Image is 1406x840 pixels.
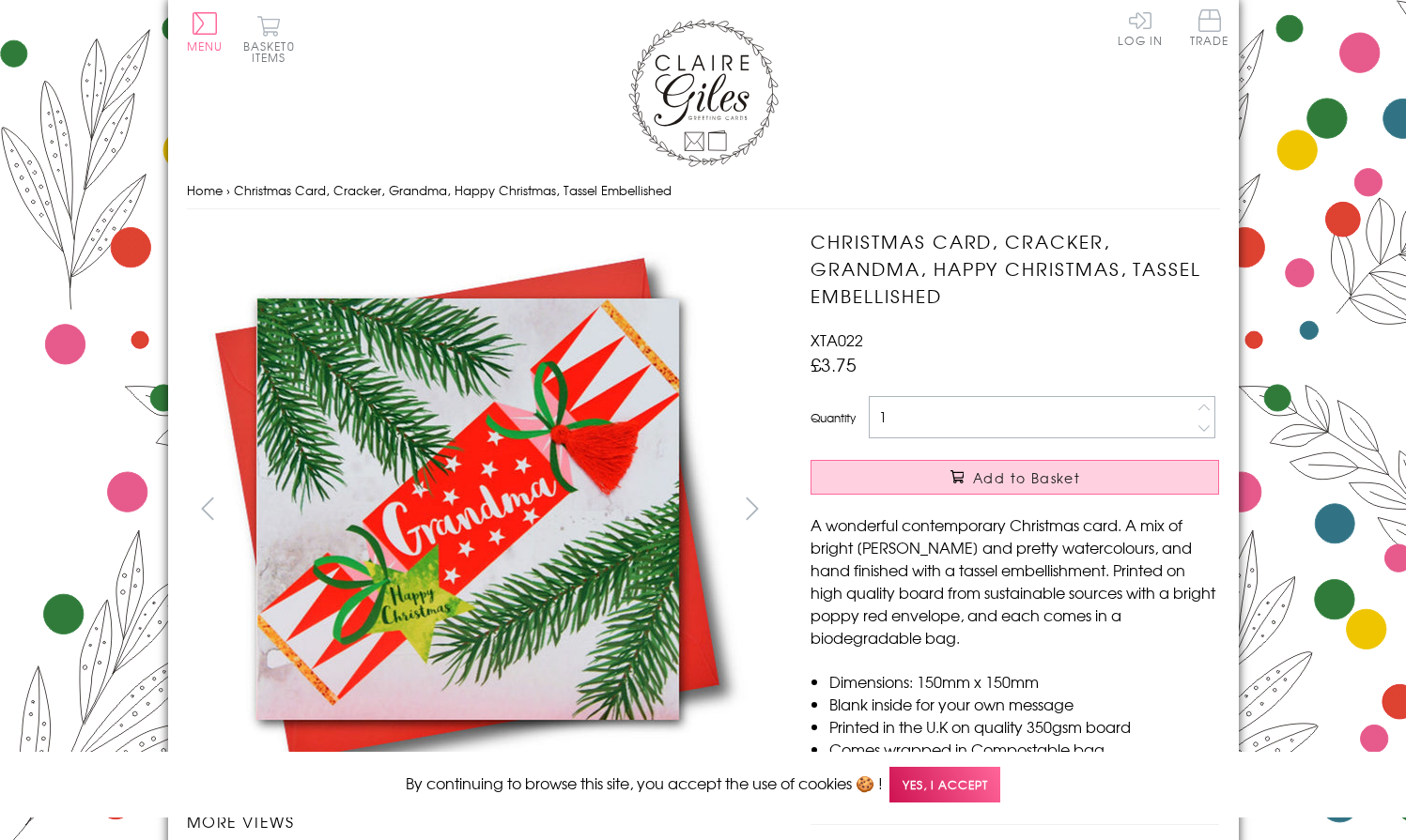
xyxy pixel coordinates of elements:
span: Yes, I accept [889,767,1000,803]
span: Christmas Card, Cracker, Grandma, Happy Christmas, Tassel Embellished [234,181,672,199]
button: Add to Basket [811,460,1219,495]
button: Menu [187,12,224,52]
img: Christmas Card, Cracker, Grandma, Happy Christmas, Tassel Embellished [773,228,1336,791]
li: Printed in the U.K on quality 350gsm board [829,715,1219,738]
span: Menu [187,38,224,54]
h1: Christmas Card, Cracker, Grandma, Happy Christmas, Tassel Embellished [811,228,1219,309]
button: prev [187,487,229,529]
h3: More views [187,810,774,832]
img: Claire Giles Greetings Cards [628,19,779,167]
button: next [731,487,773,529]
li: Comes wrapped in Compostable bag [829,738,1219,760]
span: › [226,181,230,199]
a: Home [187,181,223,199]
span: XTA022 [811,328,863,351]
span: Add to Basket [973,468,1080,487]
a: Trade [1190,9,1229,50]
li: Blank inside for your own message [829,693,1219,715]
nav: breadcrumbs [187,172,1220,210]
p: A wonderful contemporary Christmas card. A mix of bright [PERSON_NAME] and pretty watercolours, a... [811,513,1219,649]
li: Dimensions: 150mm x 150mm [829,670,1219,693]
span: £3.75 [811,351,857,377]
a: Log In [1118,9,1163,46]
img: Christmas Card, Cracker, Grandma, Happy Christmas, Tassel Embellished [186,228,749,790]
button: Basket0 items [243,15,295,63]
span: Trade [1190,9,1229,46]
label: Quantity [811,409,856,426]
span: 0 items [252,38,295,66]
